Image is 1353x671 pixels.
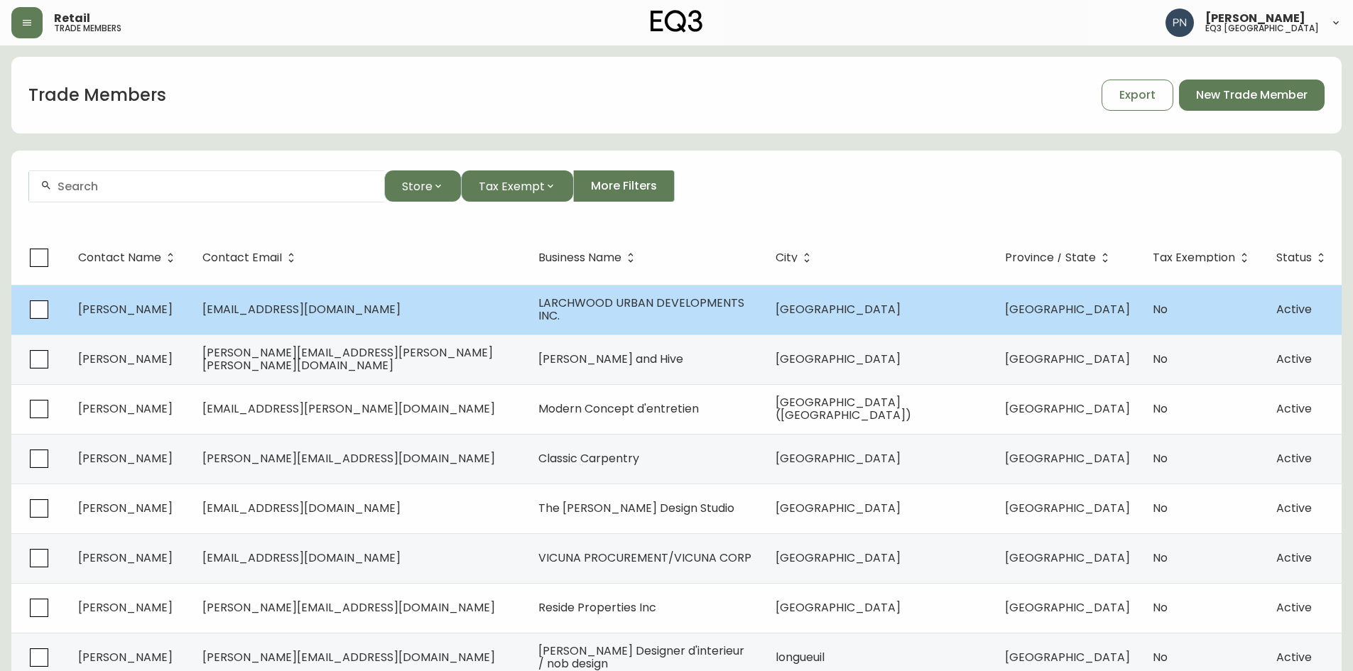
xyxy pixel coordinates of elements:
span: [PERSON_NAME] [78,599,173,616]
span: Business Name [538,253,621,262]
span: [PERSON_NAME] [78,301,173,317]
span: More Filters [591,178,657,194]
span: [PERSON_NAME] [1205,13,1305,24]
span: No [1153,450,1168,467]
span: No [1153,550,1168,566]
input: Search [58,180,373,193]
span: Active [1276,351,1312,367]
span: Province / State [1005,253,1096,262]
span: [PERSON_NAME][EMAIL_ADDRESS][DOMAIN_NAME] [202,649,495,665]
span: Retail [54,13,90,24]
span: [GEOGRAPHIC_DATA] [1005,500,1130,516]
span: [PERSON_NAME] [78,351,173,367]
span: Tax Exemption [1153,253,1235,262]
button: New Trade Member [1179,80,1325,111]
span: Active [1276,500,1312,516]
span: VICUNA PROCUREMENT/VICUNA CORP [538,550,751,566]
h1: Trade Members [28,83,166,107]
span: Classic Carpentry [538,450,639,467]
span: [GEOGRAPHIC_DATA] [776,599,901,616]
span: New Trade Member [1196,87,1308,103]
span: No [1153,400,1168,417]
span: Active [1276,599,1312,616]
button: Tax Exempt [461,170,573,202]
span: [PERSON_NAME][EMAIL_ADDRESS][PERSON_NAME][PERSON_NAME][DOMAIN_NAME] [202,344,493,373]
span: No [1153,351,1168,367]
span: [PERSON_NAME] [78,500,173,516]
img: 496f1288aca128e282dab2021d4f4334 [1165,9,1194,37]
span: Export [1119,87,1156,103]
span: Active [1276,649,1312,665]
span: Store [402,178,433,195]
span: No [1153,301,1168,317]
span: [GEOGRAPHIC_DATA] [776,351,901,367]
span: [EMAIL_ADDRESS][DOMAIN_NAME] [202,301,401,317]
span: [GEOGRAPHIC_DATA] [1005,400,1130,417]
span: Contact Email [202,251,300,264]
span: Status [1276,251,1330,264]
span: [GEOGRAPHIC_DATA] [1005,550,1130,566]
span: [GEOGRAPHIC_DATA] [776,500,901,516]
span: Status [1276,253,1312,262]
span: Active [1276,301,1312,317]
span: Province / State [1005,251,1114,264]
img: logo [651,10,703,33]
span: [GEOGRAPHIC_DATA] [1005,450,1130,467]
span: [EMAIL_ADDRESS][DOMAIN_NAME] [202,500,401,516]
span: No [1153,649,1168,665]
span: Business Name [538,251,640,264]
h5: trade members [54,24,121,33]
span: [GEOGRAPHIC_DATA] [776,301,901,317]
span: [PERSON_NAME] [78,450,173,467]
span: City [776,251,816,264]
span: LARCHWOOD URBAN DEVELOPMENTS INC. [538,295,744,324]
span: [PERSON_NAME] [78,550,173,566]
span: Tax Exempt [479,178,545,195]
span: [PERSON_NAME][EMAIL_ADDRESS][DOMAIN_NAME] [202,599,495,616]
span: [PERSON_NAME] and Hive [538,351,683,367]
span: No [1153,599,1168,616]
span: longueuil [776,649,825,665]
button: More Filters [573,170,675,202]
span: [GEOGRAPHIC_DATA] ([GEOGRAPHIC_DATA]) [776,394,911,423]
span: Active [1276,450,1312,467]
span: Contact Email [202,253,282,262]
span: [PERSON_NAME][EMAIL_ADDRESS][DOMAIN_NAME] [202,450,495,467]
span: Contact Name [78,253,161,262]
span: [PERSON_NAME] [78,400,173,417]
span: [GEOGRAPHIC_DATA] [776,550,901,566]
span: Tax Exemption [1153,251,1254,264]
button: Store [384,170,461,202]
span: Contact Name [78,251,180,264]
span: No [1153,500,1168,516]
h5: eq3 [GEOGRAPHIC_DATA] [1205,24,1319,33]
span: The [PERSON_NAME] Design Studio [538,500,734,516]
span: [GEOGRAPHIC_DATA] [1005,649,1130,665]
span: [GEOGRAPHIC_DATA] [776,450,901,467]
span: Active [1276,550,1312,566]
span: Reside Properties Inc [538,599,656,616]
span: [GEOGRAPHIC_DATA] [1005,351,1130,367]
span: City [776,253,798,262]
span: Modern Concept d'entretien [538,400,699,417]
span: [EMAIL_ADDRESS][PERSON_NAME][DOMAIN_NAME] [202,400,495,417]
span: Active [1276,400,1312,417]
span: [GEOGRAPHIC_DATA] [1005,599,1130,616]
span: [EMAIL_ADDRESS][DOMAIN_NAME] [202,550,401,566]
span: [GEOGRAPHIC_DATA] [1005,301,1130,317]
span: [PERSON_NAME] [78,649,173,665]
button: Export [1102,80,1173,111]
